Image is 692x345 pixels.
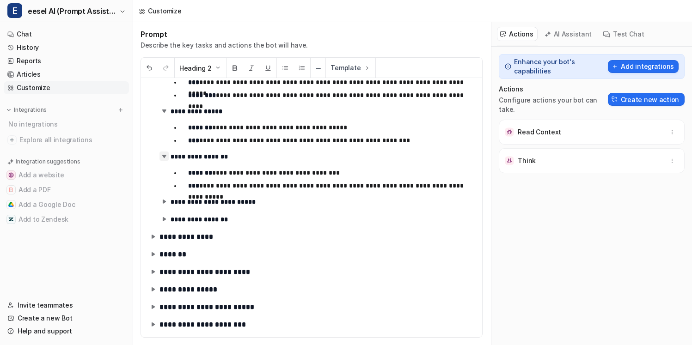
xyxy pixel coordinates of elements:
a: Customize [4,81,129,94]
button: Add to ZendeskAdd to Zendesk [4,212,129,227]
a: Create a new Bot [4,312,129,325]
p: Describe the key tasks and actions the bot will have. [141,41,308,50]
a: Articles [4,68,129,81]
img: Create action [612,96,618,103]
a: Reports [4,54,129,67]
button: Actions [497,27,537,41]
img: expand menu [6,107,12,113]
p: Actions [499,85,607,94]
img: menu_add.svg [117,107,124,113]
img: expand-arrow.svg [159,151,169,161]
button: Heading 2 [175,58,226,78]
button: Ordered List [294,58,310,78]
img: collapse-arrow.svg [148,249,158,259]
img: collapse-arrow.svg [148,267,158,276]
img: Unordered List [282,64,289,72]
img: Think icon [505,156,514,165]
img: Undo [146,64,153,72]
h1: Prompt [141,30,308,39]
button: Underline [260,58,276,78]
button: Redo [158,58,174,78]
p: Configure actions your bot can take. [499,96,607,114]
img: Template [363,64,371,72]
span: E [7,3,22,18]
div: Customize [148,6,181,16]
button: Undo [141,58,158,78]
img: Read Context icon [505,127,514,137]
img: explore all integrations [7,135,17,145]
img: collapse-arrow.svg [159,197,169,206]
a: Invite teammates [4,299,129,312]
img: Add to Zendesk [8,217,14,222]
span: eesel AI (Prompt Assistant) [28,5,117,18]
button: Template [326,58,375,78]
p: Think [518,156,536,165]
img: Redo [162,64,170,72]
img: collapse-arrow.svg [148,302,158,311]
img: Dropdown Down Arrow [214,64,221,72]
img: Italic [248,64,255,72]
a: Explore all integrations [4,133,129,146]
a: Chat [4,28,129,41]
img: Underline [264,64,272,72]
button: Test Chat [600,27,648,41]
button: ─ [311,58,325,78]
img: collapse-arrow.svg [148,232,158,241]
button: Add a PDFAdd a PDF [4,182,129,197]
img: collapse-arrow.svg [148,320,158,329]
button: Add a Google DocAdd a Google Doc [4,197,129,212]
img: collapse-arrow.svg [148,284,158,294]
button: Add a websiteAdd a website [4,168,129,182]
button: Integrations [4,105,49,115]
button: Unordered List [277,58,294,78]
img: Bold [231,64,239,72]
img: collapse-arrow.svg [159,214,169,224]
p: Integration suggestions [16,157,80,166]
div: No integrations [6,116,129,132]
img: Add a PDF [8,187,14,193]
button: Bold [227,58,243,78]
p: Integrations [14,106,47,114]
p: Read Context [518,127,561,137]
img: Ordered List [298,64,306,72]
a: Help and support [4,325,129,338]
button: Italic [243,58,260,78]
p: Enhance your bot's capabilities [514,57,605,76]
span: Explore all integrations [19,133,125,147]
button: Add integrations [608,60,679,73]
img: Add a Google Doc [8,202,14,207]
img: expand-arrow.svg [159,106,169,115]
button: AI Assistant [541,27,596,41]
button: Create new action [608,93,685,106]
img: Add a website [8,172,14,178]
a: History [4,41,129,54]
